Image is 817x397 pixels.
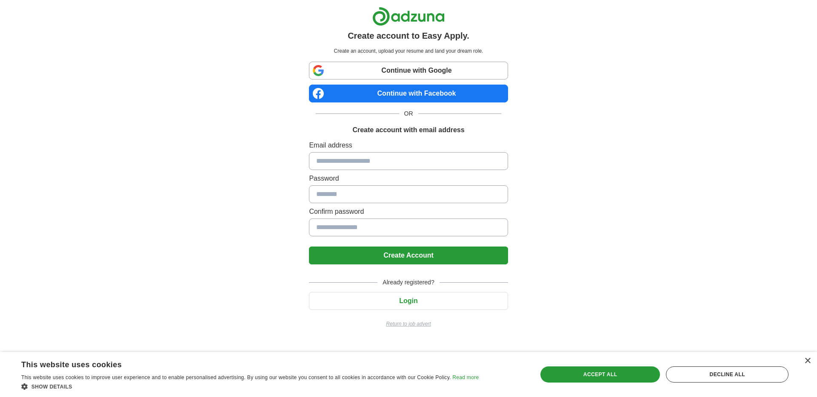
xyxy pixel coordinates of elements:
h1: Create account with email address [352,125,464,135]
span: This website uses cookies to improve user experience and to enable personalised advertising. By u... [21,374,451,380]
div: This website uses cookies [21,357,457,370]
button: Login [309,292,508,310]
a: Return to job advert [309,320,508,328]
label: Password [309,173,508,184]
div: Close [804,358,811,364]
a: Read more, opens a new window [452,374,479,380]
button: Create Account [309,247,508,264]
img: Adzuna logo [372,7,445,26]
a: Continue with Google [309,62,508,79]
label: Confirm password [309,207,508,217]
p: Create an account, upload your resume and land your dream role. [311,47,506,55]
a: Continue with Facebook [309,85,508,102]
h1: Create account to Easy Apply. [348,29,469,42]
a: Login [309,297,508,304]
div: Show details [21,382,479,391]
div: Decline all [666,366,788,383]
div: Accept all [540,366,660,383]
span: Show details [31,384,72,390]
span: Already registered? [377,278,439,287]
span: OR [399,109,418,118]
label: Email address [309,140,508,150]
